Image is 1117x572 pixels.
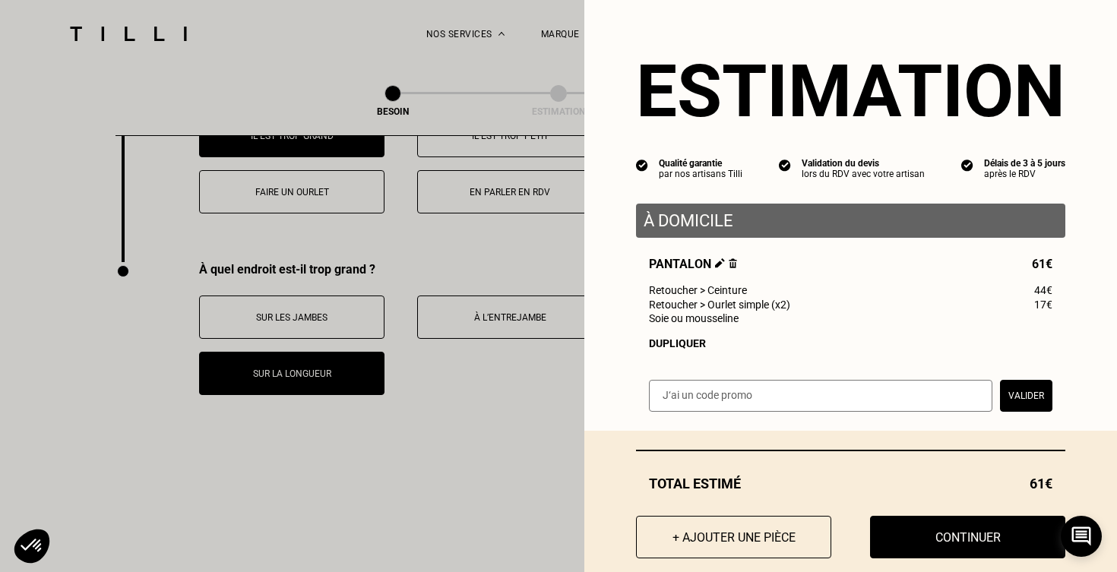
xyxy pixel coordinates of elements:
[649,257,737,271] span: Pantalon
[870,516,1065,558] button: Continuer
[802,169,925,179] div: lors du RDV avec votre artisan
[649,299,790,311] span: Retoucher > Ourlet simple (x2)
[636,49,1065,134] section: Estimation
[984,158,1065,169] div: Délais de 3 à 5 jours
[649,312,739,324] span: Soie ou mousseline
[1034,299,1052,311] span: 17€
[649,337,1052,349] div: Dupliquer
[1030,476,1052,491] span: 61€
[644,211,1058,230] p: À domicile
[984,169,1065,179] div: après le RDV
[636,158,648,172] img: icon list info
[659,169,742,179] div: par nos artisans Tilli
[729,258,737,268] img: Supprimer
[1000,380,1052,412] button: Valider
[1034,284,1052,296] span: 44€
[636,516,831,558] button: + Ajouter une pièce
[1032,257,1052,271] span: 61€
[659,158,742,169] div: Qualité garantie
[779,158,791,172] img: icon list info
[636,476,1065,491] div: Total estimé
[715,258,725,268] img: Éditer
[961,158,973,172] img: icon list info
[802,158,925,169] div: Validation du devis
[649,284,747,296] span: Retoucher > Ceinture
[649,380,992,412] input: J‘ai un code promo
